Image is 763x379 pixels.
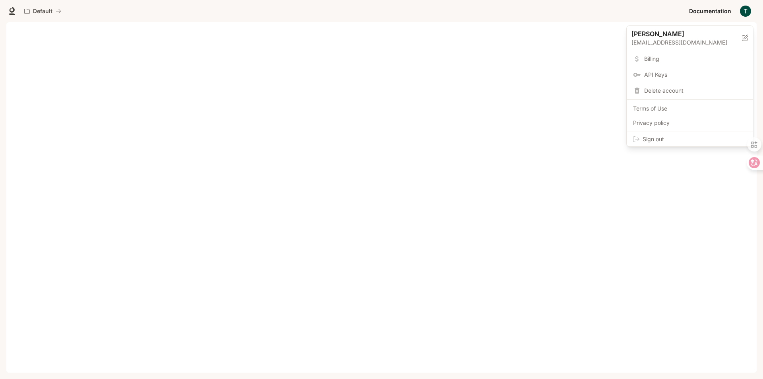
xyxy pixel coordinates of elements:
span: Sign out [643,135,747,143]
div: Sign out [627,132,753,146]
span: Terms of Use [633,105,747,113]
span: Delete account [644,87,747,95]
a: Privacy policy [628,116,751,130]
div: [PERSON_NAME][EMAIL_ADDRESS][DOMAIN_NAME] [627,26,753,50]
span: Billing [644,55,747,63]
a: API Keys [628,68,751,82]
a: Terms of Use [628,101,751,116]
span: Privacy policy [633,119,747,127]
span: API Keys [644,71,747,79]
div: Delete account [628,84,751,98]
p: [EMAIL_ADDRESS][DOMAIN_NAME] [631,39,742,47]
p: [PERSON_NAME] [631,29,729,39]
a: Billing [628,52,751,66]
